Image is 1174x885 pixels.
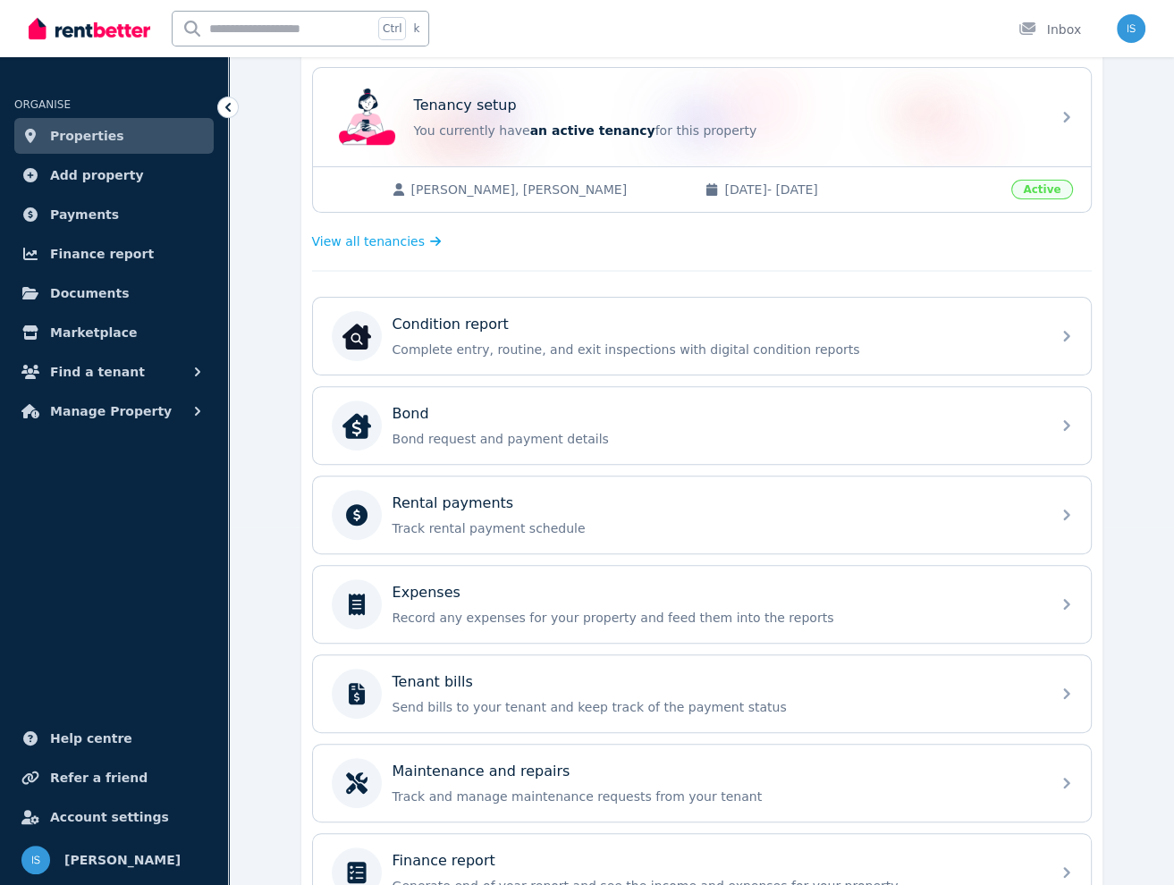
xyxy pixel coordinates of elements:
[411,181,688,198] span: [PERSON_NAME], [PERSON_NAME]
[50,164,144,186] span: Add property
[313,476,1091,553] a: Rental paymentsTrack rental payment schedule
[313,655,1091,732] a: Tenant billsSend bills to your tenant and keep track of the payment status
[14,393,214,429] button: Manage Property
[339,88,396,146] img: Tenancy setup
[393,341,1040,358] p: Complete entry, routine, and exit inspections with digital condition reports
[342,322,371,350] img: Condition report
[1117,14,1145,43] img: Isaac
[393,519,1040,537] p: Track rental payment schedule
[64,849,181,871] span: [PERSON_NAME]
[530,123,655,138] span: an active tenancy
[312,232,425,250] span: View all tenancies
[393,582,460,603] p: Expenses
[14,315,214,350] a: Marketplace
[313,387,1091,464] a: BondBondBond request and payment details
[50,728,132,749] span: Help centre
[414,122,1040,139] p: You currently have for this property
[50,204,119,225] span: Payments
[14,799,214,835] a: Account settings
[14,197,214,232] a: Payments
[413,21,419,36] span: k
[313,298,1091,375] a: Condition reportCondition reportComplete entry, routine, and exit inspections with digital condit...
[378,17,406,40] span: Ctrl
[393,609,1040,627] p: Record any expenses for your property and feed them into the reports
[50,767,148,788] span: Refer a friend
[50,806,169,828] span: Account settings
[1018,21,1081,38] div: Inbox
[313,745,1091,822] a: Maintenance and repairsTrack and manage maintenance requests from your tenant
[50,282,130,304] span: Documents
[21,846,50,874] img: Isaac
[313,68,1091,166] a: Tenancy setupTenancy setupYou currently havean active tenancyfor this property
[14,275,214,311] a: Documents
[393,850,495,872] p: Finance report
[50,322,137,343] span: Marketplace
[14,236,214,272] a: Finance report
[14,157,214,193] a: Add property
[50,243,154,265] span: Finance report
[393,761,570,782] p: Maintenance and repairs
[14,760,214,796] a: Refer a friend
[14,98,71,111] span: ORGANISE
[50,400,172,422] span: Manage Property
[414,95,517,116] p: Tenancy setup
[724,181,1001,198] span: [DATE] - [DATE]
[393,430,1040,448] p: Bond request and payment details
[29,15,150,42] img: RentBetter
[342,411,371,440] img: Bond
[14,354,214,390] button: Find a tenant
[313,566,1091,643] a: ExpensesRecord any expenses for your property and feed them into the reports
[14,721,214,756] a: Help centre
[393,698,1040,716] p: Send bills to your tenant and keep track of the payment status
[50,361,145,383] span: Find a tenant
[393,493,514,514] p: Rental payments
[393,403,429,425] p: Bond
[393,671,473,693] p: Tenant bills
[393,314,509,335] p: Condition report
[50,125,124,147] span: Properties
[393,788,1040,805] p: Track and manage maintenance requests from your tenant
[14,118,214,154] a: Properties
[1011,180,1072,199] span: Active
[312,232,442,250] a: View all tenancies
